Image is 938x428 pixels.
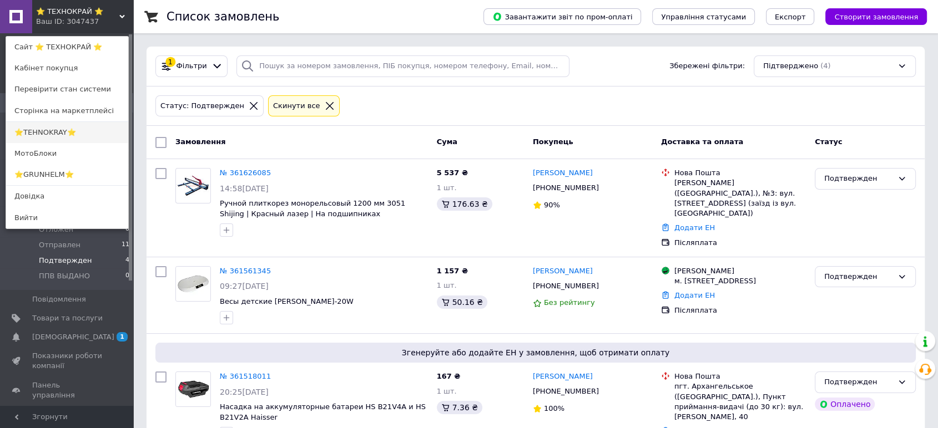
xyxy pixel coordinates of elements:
span: Згенеруйте або додайте ЕН у замовлення, щоб отримати оплату [160,347,911,358]
a: Додати ЕН [674,291,715,299]
a: ⭐TEHNOKRAY⭐ [6,122,128,143]
span: Отложен [39,225,73,235]
div: [PERSON_NAME] [674,266,806,276]
a: [PERSON_NAME] [533,168,593,179]
div: пгт. Архангельськое ([GEOGRAPHIC_DATA].), Пункт приймання-видачі (до 30 кг): вул. [PERSON_NAME], 40 [674,381,806,422]
img: Фото товару [176,372,210,406]
span: 09:27[DATE] [220,282,269,291]
span: ⭐ ТЕХНОКРАЙ ⭐ [36,7,119,17]
div: Оплачено [815,398,875,411]
span: 0 [125,271,129,281]
button: Завантажити звіт по пром-оплаті [483,8,641,25]
a: Перевірити стан системи [6,79,128,100]
span: Покупець [533,137,573,146]
div: 176.63 ₴ [437,197,492,211]
div: м. [STREET_ADDRESS] [674,276,806,286]
span: 1 [117,332,128,342]
div: Післяплата [674,305,806,315]
span: Завантажити звіт по пром-оплаті [492,12,632,22]
span: Підтверджено [763,61,818,72]
div: Нова Пошта [674,371,806,381]
a: [PERSON_NAME] [533,266,593,277]
span: Отправлен [39,240,80,250]
div: Подтвержден [824,173,893,185]
span: 1 шт. [437,387,457,395]
span: [PHONE_NUMBER] [533,184,599,192]
span: 90% [544,201,560,209]
span: 0 [125,225,129,235]
a: № 361561345 [220,267,271,275]
span: Створити замовлення [834,13,918,21]
a: Весы детские [PERSON_NAME]-20W [220,297,354,305]
a: № 361626085 [220,169,271,177]
a: Додати ЕН [674,223,715,232]
span: [PHONE_NUMBER] [533,282,599,290]
a: Сторінка на маркетплейсі [6,100,128,121]
div: 50.16 ₴ [437,295,487,309]
span: 4 [125,256,129,266]
a: Створити замовлення [814,12,927,21]
div: Статус: Подтвержден [158,100,246,112]
span: Збережені фільтри: [669,61,745,72]
span: Фільтри [176,61,207,72]
a: Фото товару [175,168,211,203]
div: Післяплата [674,238,806,248]
div: Подтвержден [824,376,893,388]
span: Cума [437,137,457,146]
span: [DEMOGRAPHIC_DATA] [32,332,114,342]
span: Панель управління [32,380,103,400]
span: Товари та послуги [32,313,103,323]
div: 7.36 ₴ [437,401,482,414]
span: Експорт [775,13,806,21]
a: Фото товару [175,371,211,407]
a: Ручной плиткорез монорельсовый 1200 мм 3051 Shijing | Красный лазер | На подшипниках [220,199,405,218]
span: [PHONE_NUMBER] [533,387,599,395]
span: 20:25[DATE] [220,388,269,396]
button: Управління статусами [652,8,755,25]
div: Ваш ID: 3047437 [36,17,83,27]
span: 14:58[DATE] [220,184,269,193]
span: 167 ₴ [437,372,461,380]
span: Управління статусами [661,13,746,21]
span: 5 537 ₴ [437,169,468,177]
a: [PERSON_NAME] [533,371,593,382]
span: Доставка та оплата [661,137,743,146]
span: 1 шт. [437,184,457,192]
span: (4) [820,62,830,70]
img: Фото товару [176,267,210,301]
a: Довідка [6,186,128,207]
a: Насадка на аккумуляторные батареи HS B21V4A и HS B21V2A Haisser [220,402,426,421]
span: Повідомлення [32,294,86,304]
div: Подтвержден [824,271,893,283]
button: Експорт [766,8,815,25]
div: 1 [165,57,175,67]
a: Фото товару [175,266,211,302]
span: Статус [815,137,843,146]
span: ППВ ВЫДАНО [39,271,90,281]
span: 100% [544,404,564,412]
a: № 361518011 [220,372,271,380]
a: ⭐GRUNHELM⭐ [6,164,128,185]
input: Пошук за номером замовлення, ПІБ покупця, номером телефону, Email, номером накладної [236,55,569,77]
span: Без рейтингу [544,298,595,307]
span: Подтвержден [39,256,92,266]
a: Вийти [6,207,128,228]
span: 11 [122,240,129,250]
img: Фото товару [176,173,210,199]
div: Cкинути все [271,100,322,112]
span: Замовлення [175,137,225,146]
button: Створити замовлення [825,8,927,25]
a: Кабінет покупця [6,58,128,79]
div: Нова Пошта [674,168,806,178]
span: 1 157 ₴ [437,267,468,275]
h1: Список замовлень [167,10,279,23]
span: Показники роботи компанії [32,351,103,371]
a: Сайт ⭐ ТЕХНОКРАЙ ⭐ [6,37,128,58]
a: МотоБлоки [6,143,128,164]
span: 1 шт. [437,281,457,289]
div: [PERSON_NAME] ([GEOGRAPHIC_DATA].), №3: вул. [STREET_ADDRESS] (заїзд із вул. [GEOGRAPHIC_DATA]) [674,178,806,218]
